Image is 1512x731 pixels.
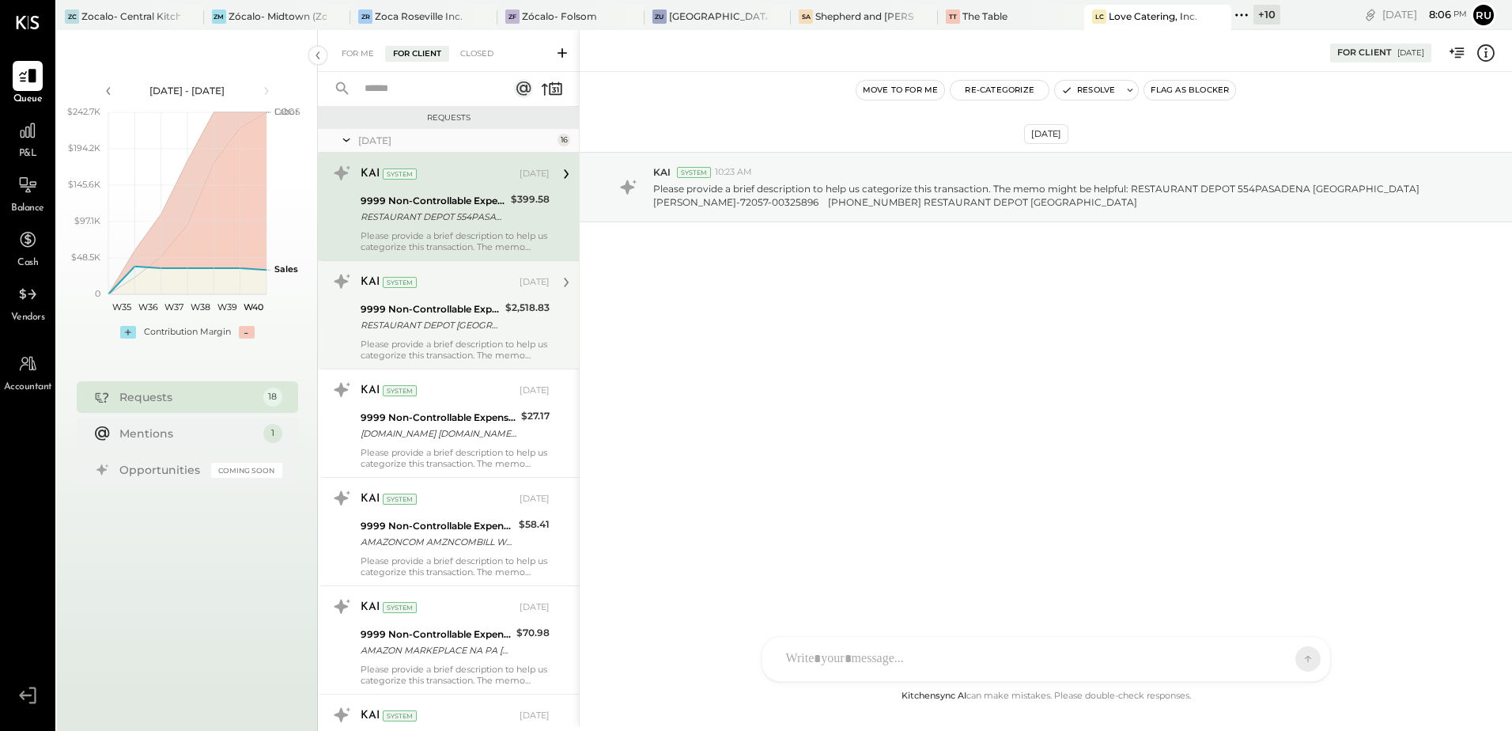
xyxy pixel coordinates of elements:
div: System [383,710,417,722]
div: Zócalo- Folsom [522,9,597,23]
div: Opportunities [119,462,203,478]
div: For Client [1337,47,1392,59]
span: Vendors [11,311,45,325]
div: KAI [361,708,380,724]
div: copy link [1363,6,1378,23]
div: [DATE] [1024,124,1068,144]
a: P&L [1,116,55,161]
div: $399.58 [511,191,550,207]
div: [DATE] - [DATE] [120,84,255,97]
div: 9999 Non-Controllable Expenses:Other Income and Expenses:To Be Classified P&L [361,193,506,209]
text: Sales [274,263,298,275]
div: [DATE] [520,710,550,722]
div: ZU [652,9,667,24]
div: Please provide a brief description to help us categorize this transaction. The memo might be help... [361,230,550,252]
div: 18 [263,388,282,407]
div: - [239,326,255,339]
a: Balance [1,170,55,216]
div: $2,518.83 [505,300,550,316]
div: $70.98 [516,625,550,641]
div: System [677,167,711,178]
div: LC [1092,9,1106,24]
button: Move to for me [856,81,945,100]
text: 0 [95,288,100,299]
text: W36 [138,301,157,312]
text: W35 [112,301,130,312]
div: Mentions [119,426,255,441]
div: + 10 [1253,5,1280,25]
text: W40 [243,301,263,312]
div: [DATE] [520,601,550,614]
div: Shepherd and [PERSON_NAME] [815,9,914,23]
div: KAI [361,600,380,615]
div: [DATE] [520,276,550,289]
button: Resolve [1055,81,1121,100]
div: Please provide a brief description to help us categorize this transaction. The memo might be help... [361,555,550,578]
div: [DATE] [1382,7,1467,22]
div: $27.17 [521,408,550,424]
div: ZM [212,9,226,24]
div: Please provide a brief description to help us categorize this transaction. The memo might be help... [361,447,550,469]
div: KAI [361,383,380,399]
span: 10:23 AM [715,166,752,179]
div: Requests [119,389,255,405]
div: [DATE] [1397,47,1424,59]
div: Please provide a brief description to help us categorize this transaction. The memo might be help... [361,339,550,361]
div: KAI [361,166,380,182]
div: $58.41 [519,517,550,532]
div: RESTAURANT DEPOT 554PASADENA [GEOGRAPHIC_DATA][PERSON_NAME]-72057-00325896 [PHONE_NUMBER] RESTAUR... [361,209,506,225]
div: Contribution Margin [144,326,231,339]
span: Balance [11,202,44,216]
text: $242.7K [67,106,100,117]
div: Zócalo- Midtown (Zoca Inc.) [229,9,327,23]
div: System [383,277,417,288]
span: Accountant [4,381,52,395]
a: Vendors [1,279,55,325]
div: [DATE] [520,493,550,506]
div: ZR [358,9,372,24]
text: W38 [191,301,210,312]
div: System [383,602,417,613]
div: [DATE] [520,168,550,180]
text: Labor [274,106,298,117]
div: TT [946,9,960,24]
text: W39 [217,301,236,312]
button: Flag as Blocker [1144,81,1235,100]
div: System [383,169,417,180]
span: Queue [13,93,43,107]
span: Cash [17,256,38,271]
div: [DATE] [358,134,554,147]
div: Sa [799,9,813,24]
text: $194.2K [68,142,100,153]
div: [DATE] [520,384,550,397]
text: $97.1K [74,215,100,226]
div: 9999 Non-Controllable Expenses:Other Income and Expenses:To Be Classified P&L [361,301,501,317]
div: ZC [65,9,79,24]
div: Coming Soon [211,463,282,478]
div: AMAZONCOM AMZNCOMBILL WA [PERSON_NAME]-72057-475UYK7PV4Q MERCHANDISE [DOMAIN_NAME] [DOMAIN_NAME][... [361,534,514,550]
div: KAI [361,491,380,507]
text: W37 [164,301,183,312]
div: Please provide a brief description to help us categorize this transaction. The memo might be help... [361,664,550,686]
div: Love Catering, Inc. [1109,9,1197,23]
div: [GEOGRAPHIC_DATA] [669,9,768,23]
div: 16 [558,134,570,146]
div: [DOMAIN_NAME] [DOMAIN_NAME][URL] WA XXXX3006 [361,426,516,441]
div: ZF [505,9,520,24]
span: P&L [19,147,37,161]
div: System [383,494,417,505]
button: Re-Categorize [951,81,1049,100]
div: RESTAURANT DEPOT [GEOGRAPHIC_DATA][PERSON_NAME]-71091-E5JHW4ED 000641198 91107 RESTAURANT DEPOT [... [361,317,501,333]
a: Cash [1,225,55,271]
a: Accountant [1,349,55,395]
p: Please provide a brief description to help us categorize this transaction. The memo might be help... [653,182,1457,209]
a: Queue [1,61,55,107]
text: $48.5K [71,252,100,263]
text: $145.6K [68,179,100,190]
div: 1 [263,424,282,443]
div: Closed [452,46,501,62]
button: Ru [1471,2,1496,28]
span: KAI [653,165,671,179]
div: AMAZON MARKEPLACE NA PA [PERSON_NAME]-71075-7B7P77ADK74 MERCHANDISE AMAZON MARKETPLACE NA PA [DOM... [361,642,512,658]
div: 9999 Non-Controllable Expenses:Other Income and Expenses:To Be Classified P&L [361,410,516,426]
